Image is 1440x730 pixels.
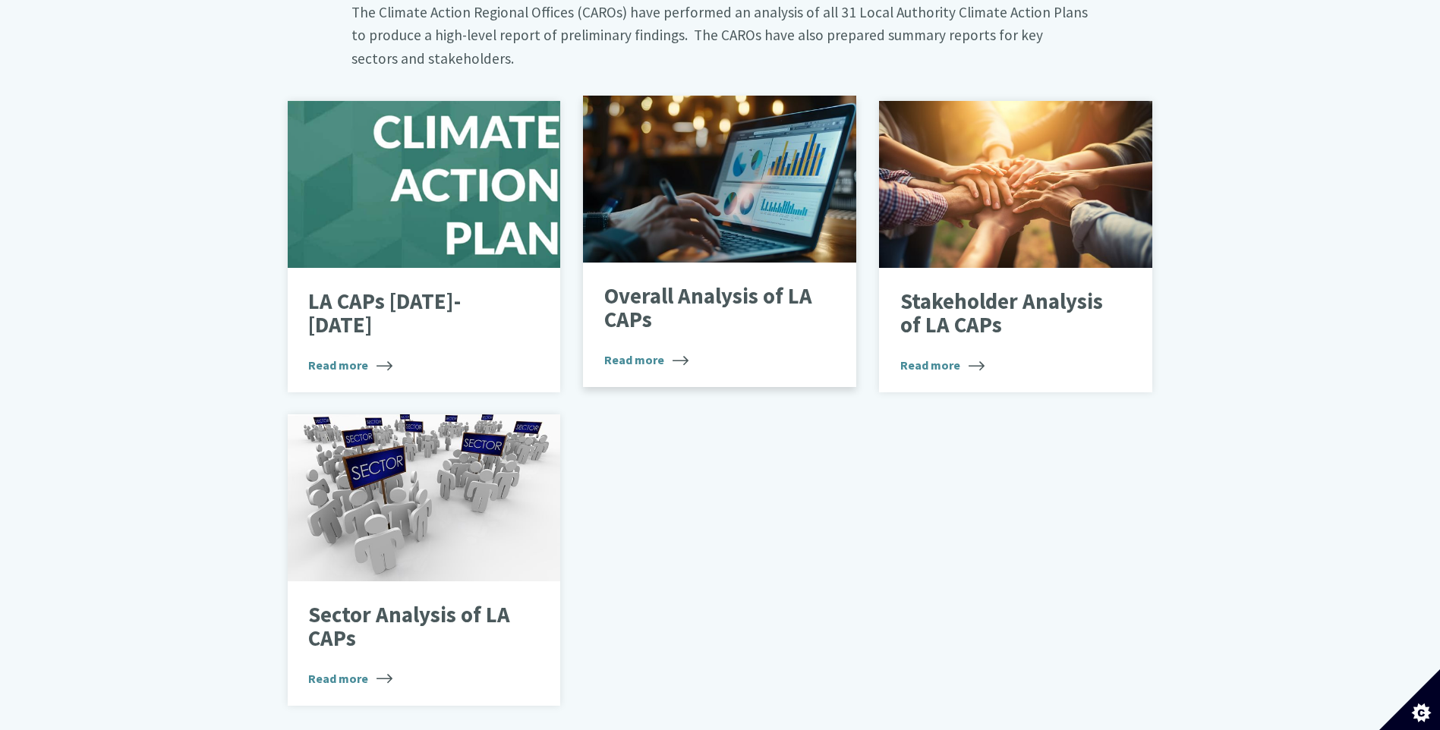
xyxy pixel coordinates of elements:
[879,101,1152,392] a: Stakeholder Analysis of LA CAPs Read more
[288,414,561,706] a: Sector Analysis of LA CAPs Read more
[308,669,392,688] span: Read more
[308,356,392,374] span: Read more
[604,351,688,369] span: Read more
[288,101,561,392] a: LA CAPs [DATE]-[DATE] Read more
[1379,669,1440,730] button: Set cookie preferences
[308,603,517,651] p: Sector Analysis of LA CAPs
[308,290,517,338] p: LA CAPs [DATE]-[DATE]
[900,356,985,374] span: Read more
[900,290,1109,338] p: Stakeholder Analysis of LA CAPs
[351,3,1088,68] big: The Climate Action Regional Offices (CAROs) have performed an analysis of all 31 Local Authority ...
[583,96,856,387] a: Overall Analysis of LA CAPs Read more
[604,285,813,332] p: Overall Analysis of LA CAPs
